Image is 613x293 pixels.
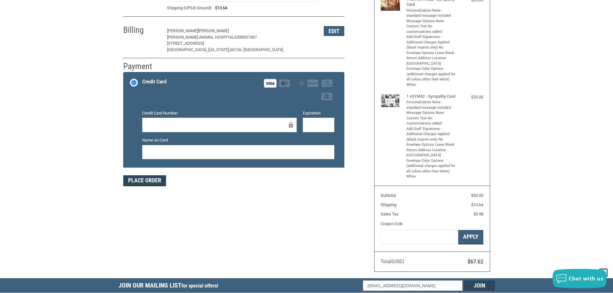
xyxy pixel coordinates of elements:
span: [PERSON_NAME] Animal Hospital [167,35,234,40]
span: [STREET_ADDRESS] [167,41,204,46]
span: Sales Tax [381,212,398,216]
label: Credit Card Number [142,110,297,116]
span: [GEOGRAPHIC_DATA] , [167,47,208,52]
span: Chat with us [569,275,603,282]
span: [PERSON_NAME] [198,28,229,33]
li: Add Staff Signatures - Additional Charges Applied (black imprint only) No [406,126,456,142]
span: for special offers! [181,283,218,289]
span: Shipping (UPS® Ground) [167,5,212,11]
button: Place Order [123,175,166,186]
li: Personalization None - standard message included [406,8,456,19]
span: [PERSON_NAME] [167,28,198,33]
input: Join [464,280,495,291]
span: $13.64 [471,202,483,207]
h4: 1 x SYM42 - Sympathy Card [406,94,456,99]
li: Envelope Color Options (additional charges applied for all colors other than white) White [406,66,456,87]
span: $50.00 [471,193,483,198]
li: Message Options None [406,19,456,24]
li: Add Staff Signatures - Additional Charges Applied (black imprint only) No [406,34,456,50]
li: Custom Text No customizations added [406,24,456,34]
h2: Payment [123,61,161,72]
li: Message Options None [406,110,456,116]
span: $13.64 [212,5,227,11]
button: Chat with us [553,269,607,288]
li: Return Address Location [GEOGRAPHIC_DATA] [406,148,456,158]
li: Envelope Color Options (additional charges applied for all colors other than white) White [406,158,456,179]
span: $67.62 [468,259,483,265]
h2: Billing [123,25,161,35]
li: Envelope Options Leave Blank [406,50,456,56]
button: Edit [324,26,344,36]
span: 6308337387 [234,35,257,40]
span: $3.98 [473,212,483,216]
li: Envelope Options Leave Blank [406,142,456,148]
span: Subtotal [381,193,396,198]
li: Return Address Location [GEOGRAPHIC_DATA] [406,56,456,66]
span: [US_STATE], [208,47,230,52]
div: $25.00 [458,94,483,100]
span: Total (USD) [381,259,404,264]
a: Coupon Code [381,221,403,226]
span: 60126 / [230,47,244,52]
button: Apply [458,230,483,244]
span: Shipping [381,202,396,207]
input: Email [363,280,462,291]
span: [GEOGRAPHIC_DATA] [244,47,283,52]
label: Expiration [303,110,334,116]
li: Personalization None - standard message included [406,100,456,110]
input: Gift Certificate or Coupon Code [381,230,458,244]
div: Credit Card [142,77,166,87]
label: Name on Card [142,137,334,143]
li: Custom Text No customizations added [406,116,456,126]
